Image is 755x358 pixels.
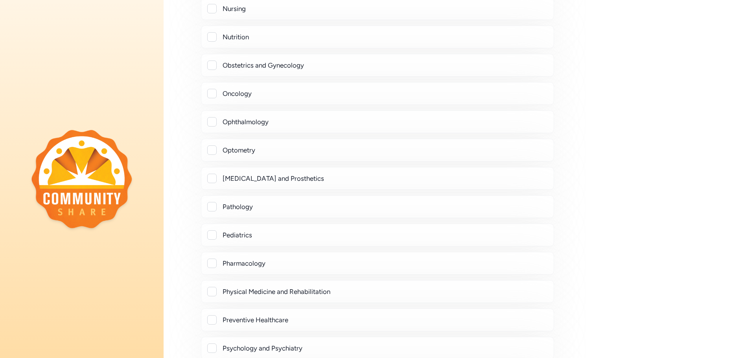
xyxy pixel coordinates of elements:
[223,230,547,240] div: Pediatrics
[223,174,547,183] div: [MEDICAL_DATA] and Prosthetics
[223,259,547,268] div: Pharmacology
[223,202,547,211] div: Pathology
[223,61,547,70] div: Obstetrics and Gynecology
[223,287,547,296] div: Physical Medicine and Rehabilitation
[223,145,547,155] div: Optometry
[223,117,547,127] div: Ophthalmology
[31,130,132,228] img: logo
[223,32,547,42] div: Nutrition
[223,315,547,325] div: Preventive Healthcare
[223,4,547,13] div: Nursing
[223,89,547,98] div: Oncology
[223,343,547,353] div: Psychology and Psychiatry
